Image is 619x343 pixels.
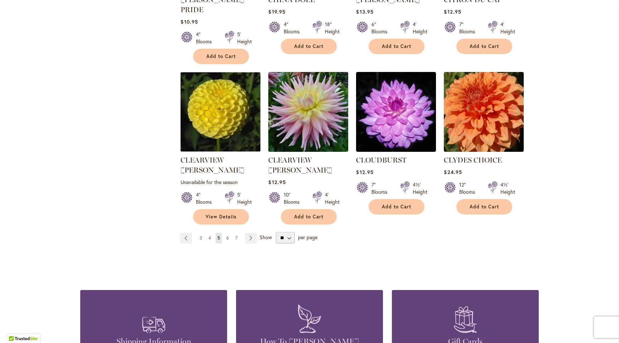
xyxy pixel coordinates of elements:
a: CLOUDBURST [356,156,407,164]
a: CLEARVIEW [PERSON_NAME] [181,156,244,174]
span: $10.95 [181,18,198,25]
span: Show [260,234,272,241]
a: Cloudburst [356,146,436,153]
span: 4 [208,235,211,241]
span: $12.95 [444,8,461,15]
span: Add to Cart [206,53,236,59]
div: 7" Blooms [371,181,392,195]
div: 4" Blooms [284,21,304,35]
iframe: Launch Accessibility Center [5,318,25,338]
img: CLEARVIEW DANIEL [181,72,260,152]
span: Add to Cart [294,214,323,220]
div: 18" Height [325,21,340,35]
span: Add to Cart [470,43,499,49]
div: 7" Blooms [459,21,479,35]
div: 4' Height [325,191,340,206]
span: Add to Cart [382,204,411,210]
div: 4" Blooms [196,31,216,45]
span: 6 [226,235,229,241]
span: Add to Cart [294,43,323,49]
div: 4" Blooms [196,191,216,206]
span: Add to Cart [470,204,499,210]
a: CLYDES CHOICE [444,156,502,164]
button: Add to Cart [456,199,512,214]
img: Clyde's Choice [444,72,524,152]
span: $12.95 [356,169,373,175]
button: Add to Cart [369,39,424,54]
span: 7 [235,235,237,241]
span: $19.95 [268,8,285,15]
a: 3 [198,233,204,243]
span: $12.95 [268,179,285,185]
a: 4 [207,233,213,243]
span: View Details [206,214,236,220]
a: CLEARVIEW [PERSON_NAME] [268,156,332,174]
div: 6" Blooms [371,21,392,35]
span: Add to Cart [382,43,411,49]
a: Clyde's Choice [444,146,524,153]
div: 5' Height [237,31,252,45]
a: View Details [193,209,249,224]
div: 10" Blooms [284,191,304,206]
div: 4½' Height [500,181,515,195]
button: Add to Cart [456,39,512,54]
div: 4½' Height [413,181,427,195]
div: 4' Height [413,21,427,35]
a: Clearview Jonas [268,146,348,153]
span: 3 [200,235,202,241]
button: Add to Cart [369,199,424,214]
img: Clearview Jonas [268,72,348,152]
span: 5 [217,235,220,241]
a: 7 [234,233,239,243]
div: 4' Height [500,21,515,35]
a: CLEARVIEW DANIEL [181,146,260,153]
a: 6 [225,233,231,243]
span: $13.95 [356,8,373,15]
button: Add to Cart [193,49,249,64]
button: Add to Cart [281,209,337,224]
img: Cloudburst [356,72,436,152]
div: 12" Blooms [459,181,479,195]
div: 5' Height [237,191,252,206]
p: Unavailable for the season [181,179,260,185]
span: $24.95 [444,169,462,175]
button: Add to Cart [281,39,337,54]
span: per page [298,234,317,241]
